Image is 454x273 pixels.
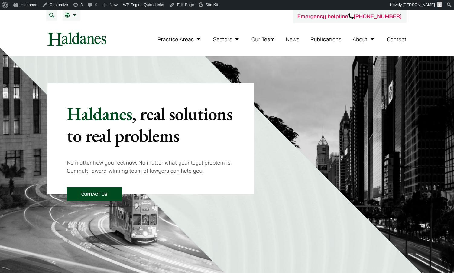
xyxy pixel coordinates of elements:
a: About [352,36,375,43]
a: Sectors [213,36,240,43]
button: Search [46,10,57,21]
a: EN [65,13,78,18]
a: Our Team [251,36,275,43]
a: Publications [310,36,342,43]
p: No matter how you feel now. No matter what your legal problem is. Our multi-award-winning team of... [67,158,235,175]
img: Logo of Haldanes [47,32,106,46]
span: [PERSON_NAME] [403,2,435,7]
p: Haldanes [67,103,235,146]
a: Emergency helpline[PHONE_NUMBER] [297,13,402,20]
a: News [286,36,300,43]
a: Contact Us [67,187,122,201]
mark: , real solutions to real problems [67,102,232,147]
a: Practice Areas [157,36,202,43]
a: Contact [387,36,407,43]
span: Site Kit [206,2,218,7]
